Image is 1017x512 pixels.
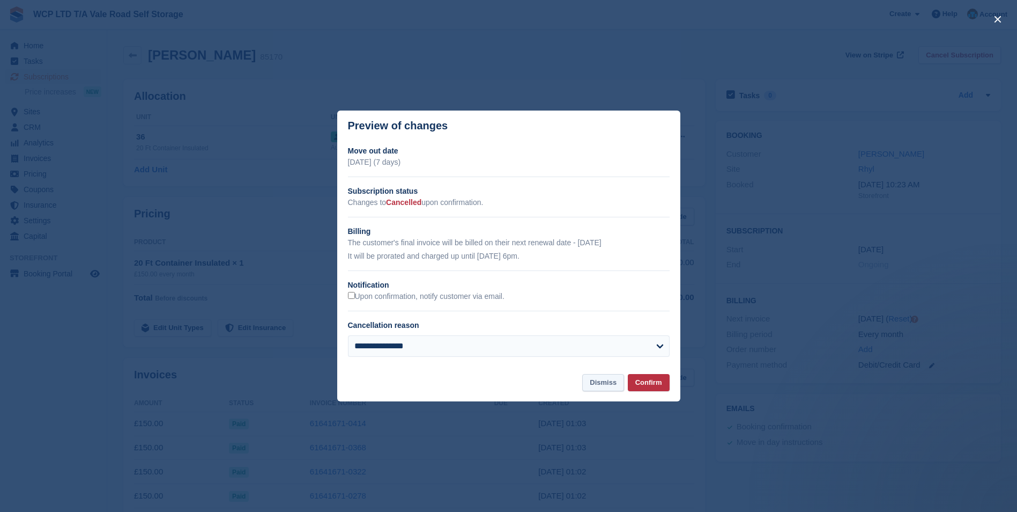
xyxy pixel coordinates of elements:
[348,280,670,291] h2: Notification
[582,374,624,392] button: Dismiss
[348,145,670,157] h2: Move out date
[348,321,419,330] label: Cancellation reason
[348,251,670,262] p: It will be prorated and charged up until [DATE] 6pm.
[348,120,448,132] p: Preview of changes
[348,292,504,302] label: Upon confirmation, notify customer via email.
[386,198,421,207] span: Cancelled
[348,292,355,299] input: Upon confirmation, notify customer via email.
[628,374,670,392] button: Confirm
[348,157,670,168] p: [DATE] (7 days)
[989,11,1006,28] button: close
[348,237,670,248] p: The customer's final invoice will be billed on their next renewal date - [DATE]
[348,226,670,237] h2: Billing
[348,186,670,197] h2: Subscription status
[348,197,670,208] p: Changes to upon confirmation.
